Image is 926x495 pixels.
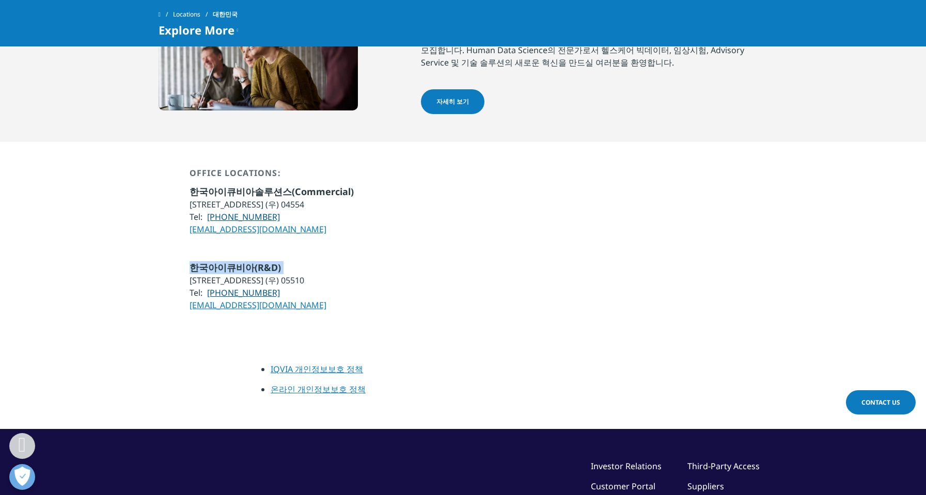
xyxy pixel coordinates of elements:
[207,211,280,222] a: [PHONE_NUMBER]
[190,211,202,222] span: Tel:
[190,274,326,286] li: [STREET_ADDRESS] (우) 05510
[190,168,354,185] div: Office Locations:
[190,261,281,274] span: 한국아이큐비아(R&D)
[213,5,238,24] span: 대한민국
[190,198,354,211] li: [STREET_ADDRESS] (우) 04554
[207,287,280,298] a: [PHONE_NUMBER]
[190,223,326,235] a: [EMAIL_ADDRESS][DOMAIN_NAME]
[591,481,655,492] a: Customer Portal
[190,299,326,311] a: [EMAIL_ADDRESS][DOMAIN_NAME]
[421,89,484,114] a: 자세히 보기
[421,31,768,89] div: 저희와 핵심 가치를 공유하고 더욱 건강한 세상을 위해 함께 노력하실 한국 아이큐비아 팀원을 모집합니다. Human Data Science의 전문가로서 헬스케어 빅데이터, 임상...
[9,464,35,490] button: 개방형 기본 설정
[687,460,760,472] a: Third-Party Access
[173,5,213,24] a: Locations
[271,384,366,395] a: 온라인 개인정보보호 정책
[846,390,916,414] a: Contact Us
[271,363,363,375] a: IQVIA 개인정보보호 정책
[861,398,900,407] span: Contact Us
[436,97,469,106] span: 자세히 보기
[159,24,234,36] span: Explore More
[687,481,724,492] a: Suppliers
[190,287,202,298] span: Tel:
[190,185,354,198] span: 한국아이큐비아솔루션스(Commercial)
[591,460,662,472] a: Investor Relations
